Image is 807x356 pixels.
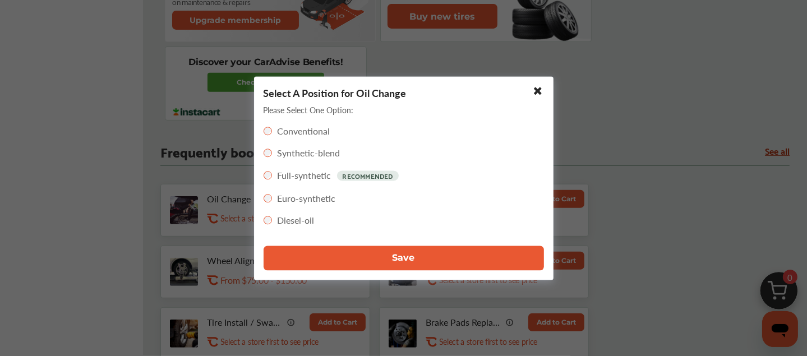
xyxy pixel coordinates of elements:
[278,146,340,159] label: Synthetic-blend
[264,104,354,115] p: Please Select One Option:
[278,192,336,205] label: Euro-synthetic
[337,170,399,181] p: RECOMMENDED
[278,124,330,137] label: Conventional
[393,253,415,263] span: Save
[278,169,331,182] label: Full-synthetic
[278,214,315,226] label: Diesel-oil
[264,246,544,270] button: Save
[264,86,407,100] p: Select A Position for Oil Change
